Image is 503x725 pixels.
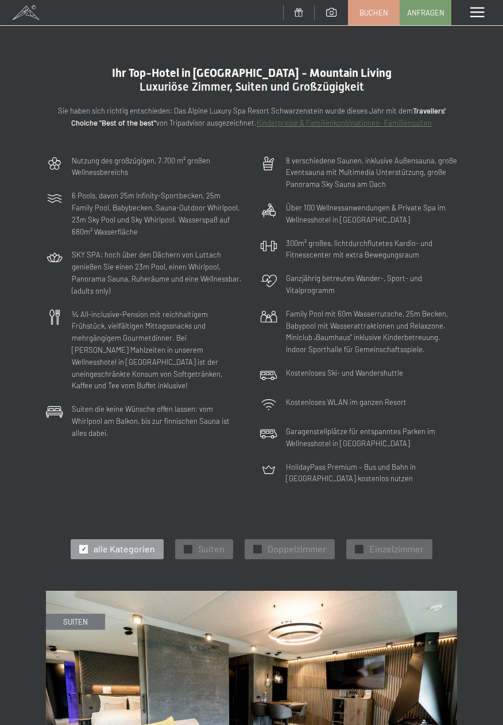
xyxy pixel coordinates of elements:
[286,272,457,297] p: Ganzjährig betreutes Wander-, Sport- und Vitalprogramm
[286,396,407,408] p: Kostenloses WLAN im ganzen Resort
[286,367,403,379] p: Kostenloses Ski- und Wandershuttle
[357,545,362,553] span: ✓
[286,461,457,485] p: HolidayPass Premium – Bus und Bahn in [GEOGRAPHIC_DATA] kostenlos nutzen
[94,543,155,555] span: alle Kategorien
[72,403,243,439] p: Suiten die keine Wünsche offen lassen: vom Whirlpool am Balkon, bis zur finnischen Sauna ist alle...
[140,80,364,93] span: Luxuriöse Zimmer, Suiten und Großzügigkeit
[286,308,457,356] p: Family Pool mit 60m Wasserrutsche, 25m Becken, Babypool mit Wasserattraktionen und Relaxzone. Min...
[46,591,457,598] a: Schwarzensteinsuite mit finnischer Sauna
[72,249,243,297] p: SKY SPA: hoch über den Dächern von Luttach genießen Sie einen 23m Pool, einen Whirlpool, Panorama...
[72,155,243,179] p: Nutzung des großzügigen, 7.700 m² großen Wellnessbereichs
[286,202,457,226] p: Über 100 Wellnessanwendungen & Private Spa im Wellnesshotel in [GEOGRAPHIC_DATA]
[112,66,392,80] span: Ihr Top-Hotel in [GEOGRAPHIC_DATA] - Mountain Living
[349,1,399,25] a: Buchen
[359,7,388,18] span: Buchen
[286,237,457,262] p: 300m² großes, lichtdurchflutetes Kardio- und Fitnesscenter mit extra Bewegungsraum
[186,545,191,553] span: ✓
[71,106,446,127] strong: Travellers' Choiche "Best of the best"
[82,545,86,553] span: ✓
[286,155,457,190] p: 8 verschiedene Saunen, inklusive Außensauna, große Eventsauna mit Multimedia Unterstützung, große...
[256,545,260,553] span: ✓
[286,426,457,450] p: Garagenstellplätze für entspanntes Parken im Wellnesshotel in [GEOGRAPHIC_DATA]
[400,1,451,25] a: Anfragen
[407,7,444,18] span: Anfragen
[268,543,326,555] span: Doppelzimmer
[46,105,457,129] p: Sie haben sich richtig entschieden: Das Alpine Luxury Spa Resort Schwarzenstein wurde dieses Jahr...
[257,118,432,127] a: Kinderpreise & Familienkonbinationen- Familiensuiten
[72,190,243,237] p: 6 Pools, davon 25m Infinity-Sportbecken, 25m Family Pool, Babybecken, Sauna-Outdoor Whirlpool, 23...
[198,543,225,555] span: Suiten
[369,543,424,555] span: Einzelzimmer
[72,309,243,392] p: ¾ All-inclusive-Pension mit reichhaltigem Frühstück, vielfältigen Mittagssnacks und mehrgängigem ...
